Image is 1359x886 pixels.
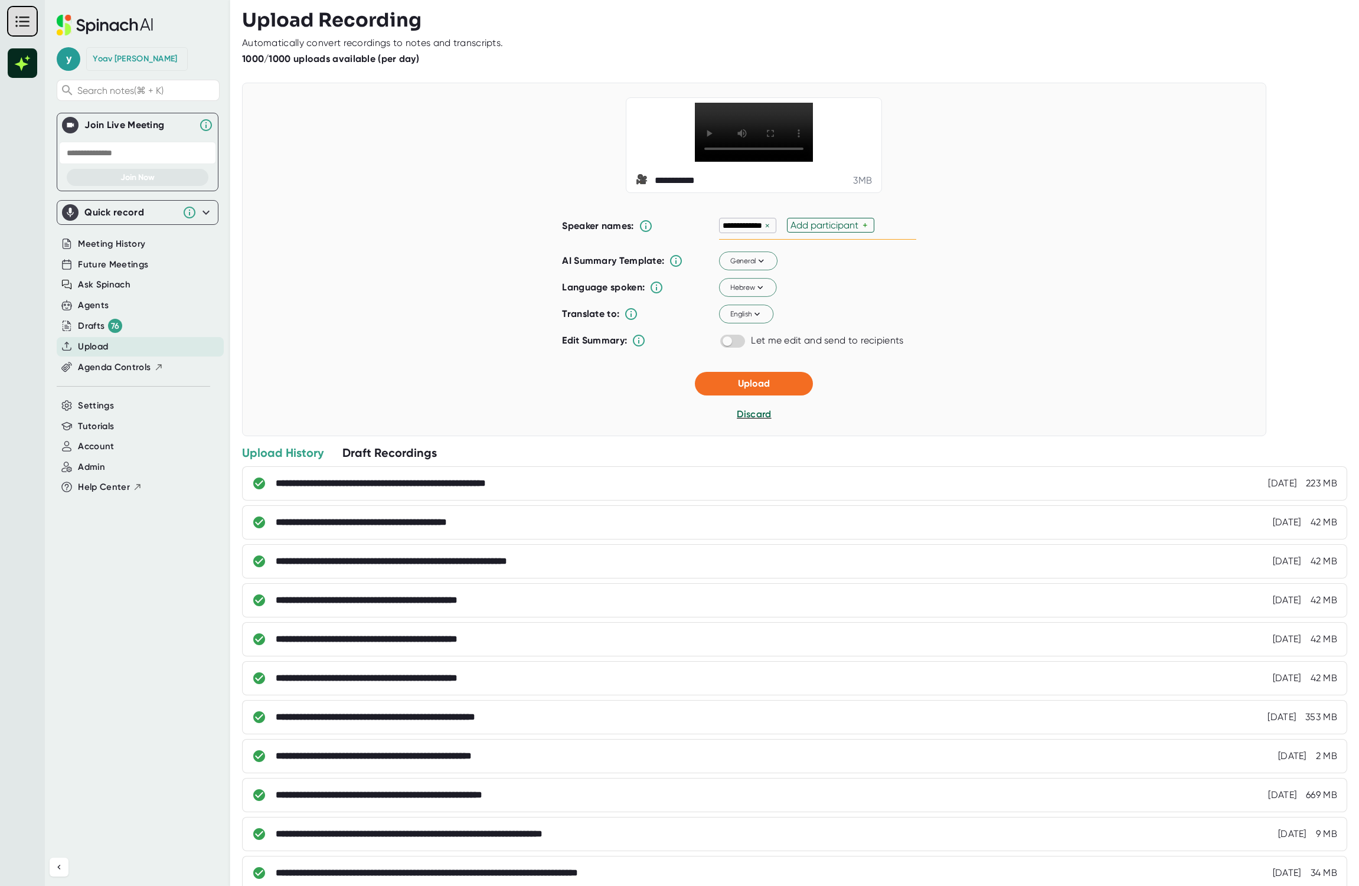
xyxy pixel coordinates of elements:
[57,47,80,71] span: y
[730,256,767,266] span: General
[719,305,773,324] button: English
[242,445,324,460] div: Upload History
[790,220,863,231] div: Add participant
[562,282,645,293] b: Language spoken:
[1268,478,1296,489] div: 10/6/2025, 3:32:17 PM
[62,201,213,224] div: Quick record
[1316,750,1337,762] div: 2 MB
[719,252,777,271] button: General
[1311,594,1338,606] div: 42 MB
[1273,633,1301,645] div: 9/16/2025, 5:18:52 PM
[1311,867,1338,879] div: 34 MB
[78,361,151,374] span: Agenda Controls
[78,319,122,333] div: Drafts
[1278,750,1306,762] div: 8/24/2025, 8:20:08 AM
[84,207,177,218] div: Quick record
[1316,828,1337,840] div: 9 MB
[562,335,627,346] b: Edit Summary:
[1311,672,1338,684] div: 42 MB
[78,460,105,474] button: Admin
[62,113,213,137] div: Join Live MeetingJoin Live Meeting
[738,378,770,389] span: Upload
[1311,516,1338,528] div: 42 MB
[1306,478,1337,489] div: 223 MB
[242,9,1347,31] h3: Upload Recording
[737,407,771,421] button: Discard
[1268,789,1296,801] div: 8/12/2025, 12:41:55 PM
[695,372,813,395] button: Upload
[242,37,503,49] div: Automatically convert recordings to notes and transcripts.
[719,279,777,297] button: Hebrew
[50,858,68,877] button: Collapse sidebar
[242,53,419,64] b: 1000/1000 uploads available (per day)
[77,85,216,96] span: Search notes (⌘ + K)
[730,309,763,319] span: English
[1267,711,1296,723] div: 9/16/2025, 9:20:10 AM
[78,420,114,433] button: Tutorials
[562,255,664,267] b: AI Summary Template:
[762,220,773,231] div: ×
[1273,672,1301,684] div: 9/16/2025, 5:10:25 PM
[93,54,177,64] div: Yoav Grossman
[64,119,76,131] img: Join Live Meeting
[78,361,163,374] button: Agenda Controls
[78,237,145,251] button: Meeting History
[78,340,108,354] button: Upload
[67,169,208,186] button: Join Now
[78,299,109,312] button: Agents
[737,408,771,420] span: Discard
[78,440,114,453] button: Account
[342,445,437,460] div: Draft Recordings
[1273,867,1301,879] div: 6/18/2025, 11:40:37 AM
[1273,516,1301,528] div: 9/16/2025, 8:49:25 PM
[1311,555,1338,567] div: 42 MB
[1273,594,1301,606] div: 9/16/2025, 8:37:07 PM
[730,282,766,293] span: Hebrew
[108,319,122,333] div: 76
[78,278,130,292] button: Ask Spinach
[751,335,903,346] div: Let me edit and send to recipients
[78,480,130,494] span: Help Center
[78,319,122,333] button: Drafts 76
[78,399,114,413] button: Settings
[1273,555,1301,567] div: 9/16/2025, 8:46:12 PM
[78,258,148,272] button: Future Meetings
[78,480,142,494] button: Help Center
[120,172,155,182] span: Join Now
[1305,711,1337,723] div: 353 MB
[853,175,872,187] div: 3 MB
[1306,789,1337,801] div: 669 MB
[1278,828,1306,840] div: 7/2/2025, 12:57:08 PM
[562,220,633,231] b: Speaker names:
[636,174,650,188] span: video
[562,308,619,319] b: Translate to:
[1311,633,1338,645] div: 42 MB
[863,220,871,231] div: +
[84,119,193,131] div: Join Live Meeting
